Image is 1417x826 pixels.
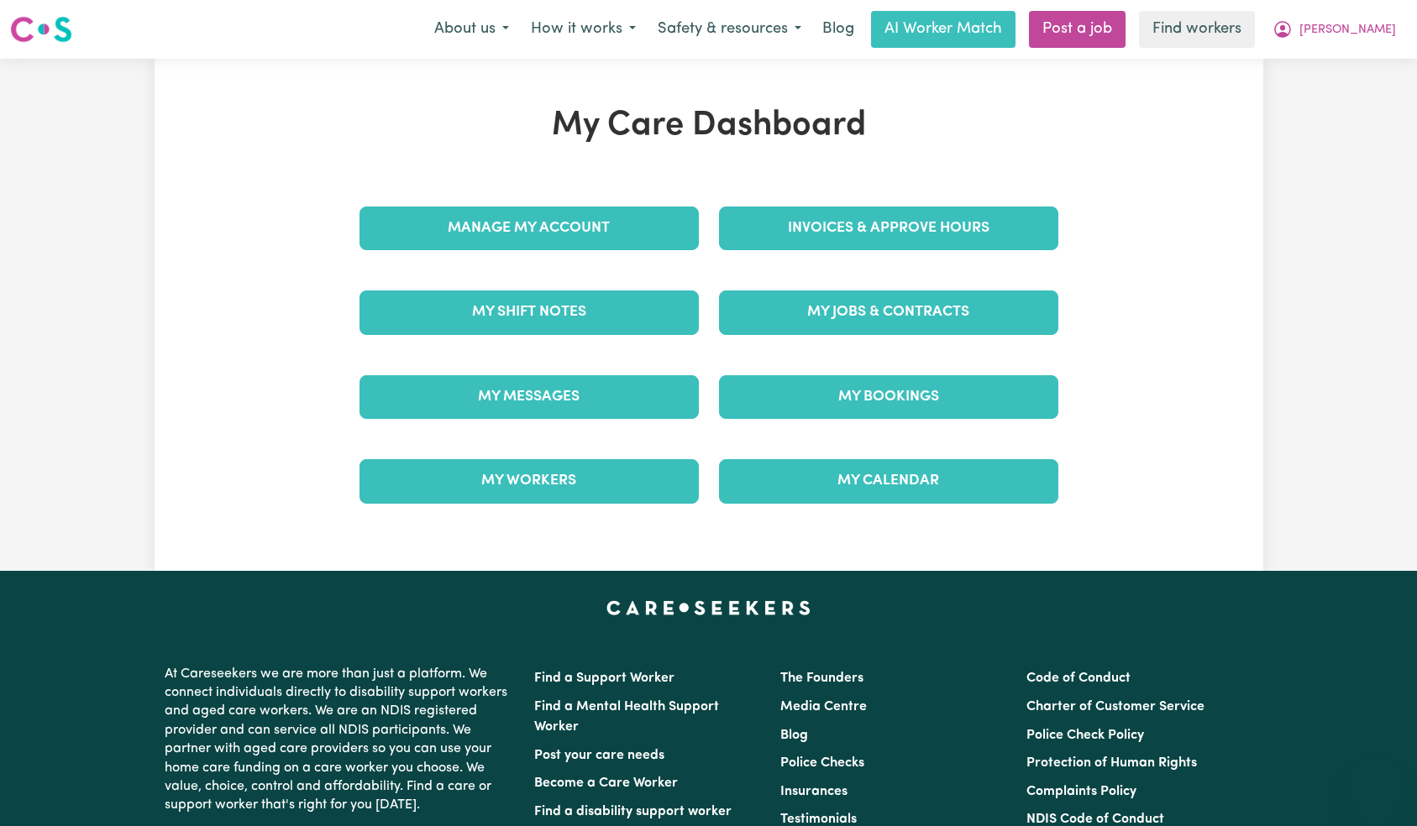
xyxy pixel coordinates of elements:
a: Charter of Customer Service [1026,700,1204,714]
a: Become a Care Worker [534,776,678,790]
span: [PERSON_NAME] [1299,21,1396,39]
a: Post your care needs [534,749,664,762]
a: My Messages [359,375,699,419]
h1: My Care Dashboard [349,106,1068,146]
a: NDIS Code of Conduct [1026,813,1164,826]
a: Police Checks [780,756,864,770]
a: The Founders [780,672,863,685]
a: Code of Conduct [1026,672,1131,685]
a: Invoices & Approve Hours [719,206,1058,250]
a: Careseekers home page [606,601,811,614]
a: Testimonials [780,813,857,826]
p: At Careseekers we are more than just a platform. We connect individuals directly to disability su... [165,658,514,822]
img: Careseekers logo [10,14,72,44]
a: Post a job [1029,11,1126,48]
a: Complaints Policy [1026,785,1136,798]
a: Media Centre [780,700,867,714]
a: My Workers [359,459,699,503]
a: Find workers [1139,11,1255,48]
a: Manage My Account [359,206,699,250]
a: Blog [812,11,864,48]
a: My Jobs & Contracts [719,290,1058,334]
a: My Calendar [719,459,1058,503]
a: Find a disability support worker [534,805,732,818]
a: Protection of Human Rights [1026,756,1197,770]
a: Police Check Policy [1026,729,1144,742]
a: Careseekers logo [10,10,72,49]
a: Find a Mental Health Support Worker [534,700,719,734]
button: My Account [1262,12,1407,47]
a: My Shift Notes [359,290,699,334]
a: Blog [780,729,808,742]
button: Safety & resources [647,12,812,47]
a: My Bookings [719,375,1058,419]
a: Find a Support Worker [534,672,674,685]
button: About us [423,12,520,47]
button: How it works [520,12,647,47]
iframe: Button to launch messaging window [1350,759,1404,813]
a: AI Worker Match [871,11,1016,48]
a: Insurances [780,785,848,798]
